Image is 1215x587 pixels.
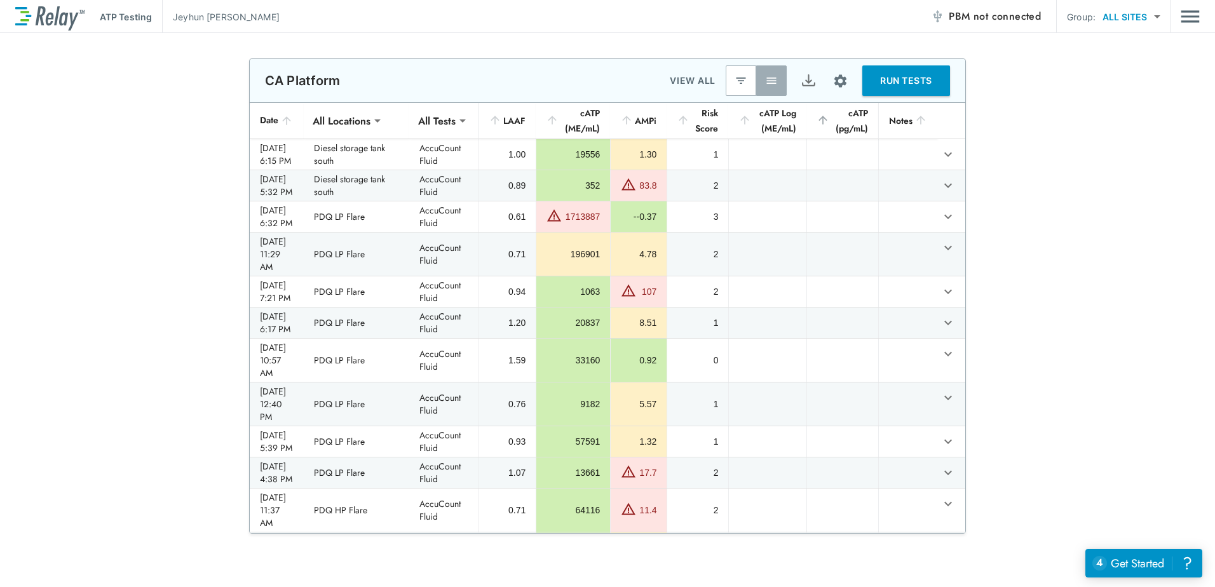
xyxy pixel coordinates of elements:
[304,532,409,563] td: PDQ HP Flare
[489,316,526,329] div: 1.20
[409,426,479,457] td: AccuCount Fluid
[937,343,959,365] button: expand row
[937,144,959,165] button: expand row
[409,201,479,232] td: AccuCount Fluid
[409,382,479,426] td: AccuCount Fluid
[621,501,636,516] img: Warning
[546,504,600,516] div: 64116
[546,354,600,367] div: 33160
[250,103,304,139] th: Date
[621,177,636,192] img: Warning
[639,466,656,479] div: 17.7
[620,113,656,128] div: AMPi
[489,285,526,298] div: 0.94
[621,248,656,260] div: 4.78
[621,283,636,298] img: Warning
[546,105,600,136] div: cATP (ME/mL)
[824,64,857,98] button: Site setup
[409,170,479,201] td: AccuCount Fluid
[304,201,409,232] td: PDQ LP Flare
[937,206,959,227] button: expand row
[639,285,656,298] div: 107
[677,504,718,516] div: 2
[15,3,85,30] img: LuminUltra Relay
[937,175,959,196] button: expand row
[100,10,152,24] p: ATP Testing
[546,285,600,298] div: 1063
[546,316,600,329] div: 20837
[260,142,294,167] div: [DATE] 6:15 PM
[738,105,796,136] div: cATP Log (ME/mL)
[489,148,526,161] div: 1.00
[937,312,959,334] button: expand row
[937,237,959,259] button: expand row
[409,489,479,532] td: AccuCount Fluid
[304,276,409,307] td: PDQ LP Flare
[621,210,656,223] div: --0.37
[765,74,778,87] img: View All
[260,279,294,304] div: [DATE] 7:21 PM
[489,248,526,260] div: 0.71
[260,460,294,485] div: [DATE] 4:38 PM
[639,504,656,516] div: 11.4
[409,457,479,488] td: AccuCount Fluid
[931,10,944,23] img: Offline Icon
[832,73,848,89] img: Settings Icon
[546,208,562,223] img: Warning
[621,316,656,329] div: 8.51
[304,382,409,426] td: PDQ LP Flare
[677,179,718,192] div: 2
[409,108,465,133] div: All Tests
[677,435,718,448] div: 1
[677,466,718,479] div: 2
[304,139,409,170] td: Diesel storage tank south
[489,466,526,479] div: 1.07
[677,148,718,161] div: 1
[260,204,294,229] div: [DATE] 6:32 PM
[409,339,479,382] td: AccuCount Fluid
[621,464,636,479] img: Warning
[937,493,959,515] button: expand row
[639,179,656,192] div: 83.8
[260,310,294,335] div: [DATE] 6:17 PM
[670,73,716,88] p: VIEW ALL
[304,426,409,457] td: PDQ LP Flare
[677,210,718,223] div: 3
[489,398,526,410] div: 0.76
[409,139,479,170] td: AccuCount Fluid
[304,339,409,382] td: PDQ LP Flare
[677,354,718,367] div: 0
[260,429,294,454] div: [DATE] 5:39 PM
[677,316,718,329] div: 1
[937,431,959,452] button: expand row
[677,398,718,410] div: 1
[949,8,1041,25] span: PBM
[489,435,526,448] div: 0.93
[173,10,280,24] p: Jeyhun [PERSON_NAME]
[260,235,294,273] div: [DATE] 11:29 AM
[677,285,718,298] div: 2
[489,354,526,367] div: 1.59
[735,74,747,87] img: Latest
[565,210,600,223] div: 1713887
[1181,4,1200,29] img: Drawer Icon
[677,248,718,260] div: 2
[621,354,656,367] div: 0.92
[304,170,409,201] td: Diesel storage tank south
[260,491,294,529] div: [DATE] 11:37 AM
[304,457,409,488] td: PDQ LP Flare
[260,385,294,423] div: [DATE] 12:40 PM
[937,462,959,483] button: expand row
[1085,549,1202,577] iframe: Resource center
[974,9,1041,24] span: not connected
[409,233,479,276] td: AccuCount Fluid
[1067,10,1096,24] p: Group:
[793,65,824,96] button: Export
[621,148,656,161] div: 1.30
[304,307,409,338] td: PDQ LP Flare
[621,435,656,448] div: 1.32
[304,233,409,276] td: PDQ LP Flare
[677,105,718,136] div: Risk Score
